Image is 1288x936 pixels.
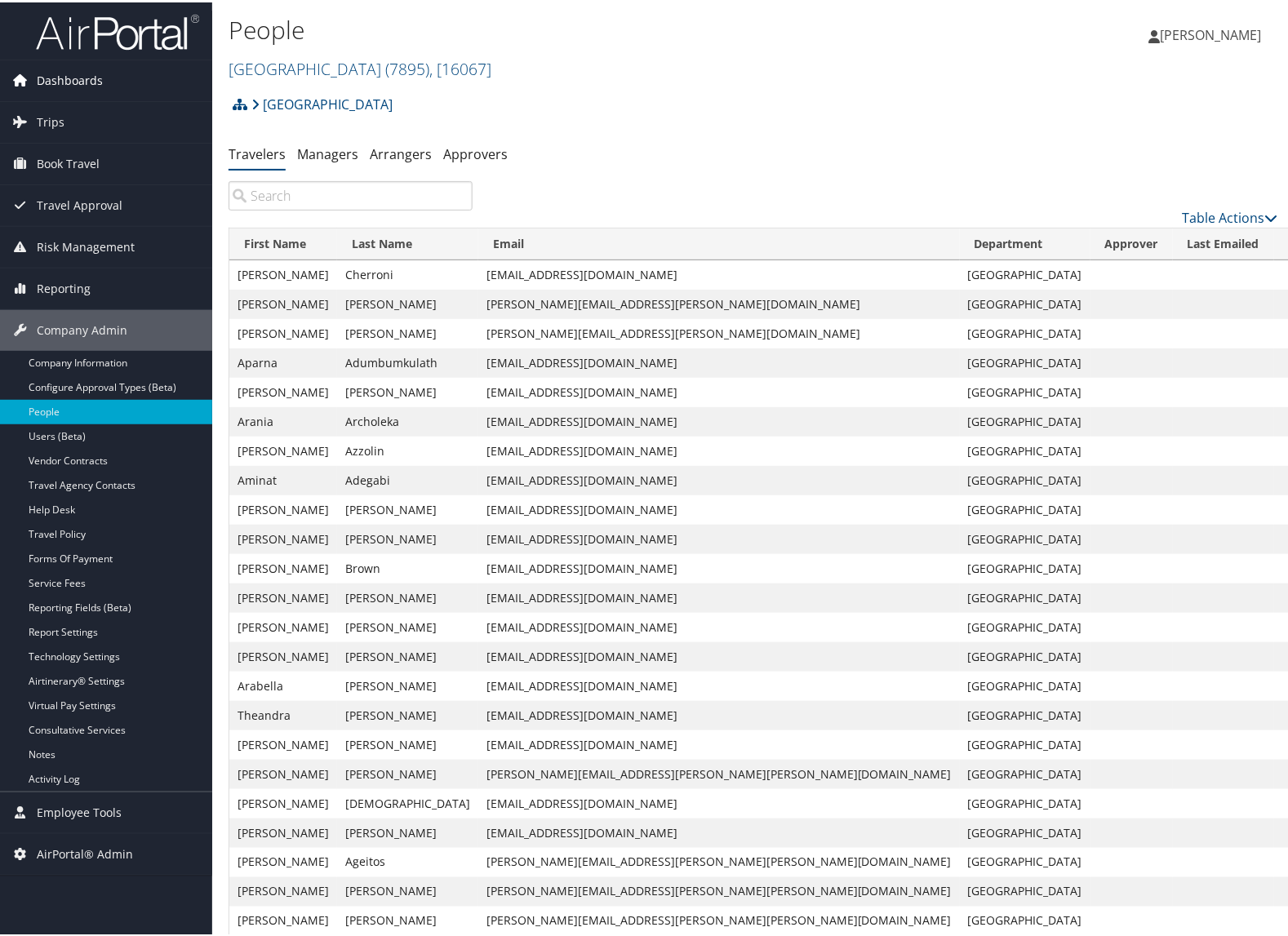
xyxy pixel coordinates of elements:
span: ( 7895 ) [385,55,429,78]
a: Managers [297,143,358,161]
td: Arania [229,405,337,434]
a: Arrangers [370,143,432,161]
td: [PERSON_NAME] [229,375,337,405]
td: Archoleka [337,405,478,434]
td: [PERSON_NAME] [337,522,478,552]
h1: People [229,11,928,45]
td: [EMAIL_ADDRESS][DOMAIN_NAME] [478,493,960,522]
td: [PERSON_NAME] [337,816,478,845]
td: [GEOGRAPHIC_DATA] [960,904,1090,934]
td: Cherroni [337,258,478,287]
td: Adegabi [337,464,478,493]
a: Approvers [443,143,508,161]
td: [EMAIL_ADDRESS][DOMAIN_NAME] [478,816,960,845]
td: [PERSON_NAME] [229,845,337,875]
td: [EMAIL_ADDRESS][DOMAIN_NAME] [478,699,960,728]
a: [PERSON_NAME] [1149,8,1278,57]
td: Aparna [229,346,337,375]
td: [PERSON_NAME] [229,904,337,934]
td: [EMAIL_ADDRESS][DOMAIN_NAME] [478,640,960,669]
td: [EMAIL_ADDRESS][DOMAIN_NAME] [478,787,960,816]
td: [EMAIL_ADDRESS][DOMAIN_NAME] [478,552,960,581]
td: [GEOGRAPHIC_DATA] [960,405,1090,434]
span: , [ 16067 ] [429,55,491,78]
th: Approver [1090,226,1173,258]
th: Last Name: activate to sort column ascending [337,226,478,258]
td: [GEOGRAPHIC_DATA] [960,640,1090,669]
td: [EMAIL_ADDRESS][DOMAIN_NAME] [478,464,960,493]
td: [PERSON_NAME] [337,728,478,757]
td: [EMAIL_ADDRESS][DOMAIN_NAME] [478,581,960,610]
span: Trips [37,100,64,140]
td: [PERSON_NAME] [229,816,337,845]
td: [PERSON_NAME] [337,757,478,787]
td: [PERSON_NAME][EMAIL_ADDRESS][PERSON_NAME][DOMAIN_NAME] [478,287,960,317]
td: [GEOGRAPHIC_DATA] [960,464,1090,493]
td: [PERSON_NAME] [229,522,337,552]
td: [PERSON_NAME] [337,699,478,728]
td: [GEOGRAPHIC_DATA] [960,728,1090,757]
td: [GEOGRAPHIC_DATA] [960,699,1090,728]
td: [GEOGRAPHIC_DATA] [960,346,1090,375]
td: [GEOGRAPHIC_DATA] [960,610,1090,640]
td: [PERSON_NAME] [229,552,337,581]
td: [EMAIL_ADDRESS][DOMAIN_NAME] [478,375,960,405]
td: [PERSON_NAME][EMAIL_ADDRESS][PERSON_NAME][PERSON_NAME][DOMAIN_NAME] [478,757,960,787]
td: [PERSON_NAME][EMAIL_ADDRESS][PERSON_NAME][DOMAIN_NAME] [478,317,960,346]
a: Travelers [229,143,286,161]
th: Department: activate to sort column ascending [960,226,1090,258]
td: [PERSON_NAME] [229,258,337,287]
img: airportal-logo.png [36,11,199,49]
td: [PERSON_NAME] [229,317,337,346]
td: [GEOGRAPHIC_DATA] [960,816,1090,845]
td: [PERSON_NAME] [337,375,478,405]
td: [GEOGRAPHIC_DATA] [960,522,1090,552]
td: [GEOGRAPHIC_DATA] [960,757,1090,787]
td: [PERSON_NAME] [337,640,478,669]
td: [PERSON_NAME][EMAIL_ADDRESS][PERSON_NAME][PERSON_NAME][DOMAIN_NAME] [478,875,960,904]
td: [DEMOGRAPHIC_DATA] [337,787,478,816]
td: [PERSON_NAME] [229,875,337,904]
td: [GEOGRAPHIC_DATA] [960,493,1090,522]
td: [EMAIL_ADDRESS][DOMAIN_NAME] [478,346,960,375]
td: Ageitos [337,845,478,875]
td: Arabella [229,669,337,699]
td: Theandra [229,699,337,728]
span: Travel Approval [37,183,122,224]
td: [EMAIL_ADDRESS][DOMAIN_NAME] [478,669,960,699]
td: [PERSON_NAME] [229,728,337,757]
td: [PERSON_NAME] [337,317,478,346]
td: Brown [337,552,478,581]
td: [PERSON_NAME] [229,787,337,816]
th: Last Emailed: activate to sort column ascending [1173,226,1274,258]
td: [PERSON_NAME] [229,757,337,787]
input: Search [229,179,473,208]
td: [EMAIL_ADDRESS][DOMAIN_NAME] [478,434,960,464]
td: [EMAIL_ADDRESS][DOMAIN_NAME] [478,405,960,434]
td: [PERSON_NAME] [337,875,478,904]
span: Dashboards [37,58,103,99]
td: [PERSON_NAME] [337,581,478,610]
td: [GEOGRAPHIC_DATA] [960,375,1090,405]
td: Azzolin [337,434,478,464]
td: [PERSON_NAME] [337,287,478,317]
a: [GEOGRAPHIC_DATA] [229,55,491,78]
td: [PERSON_NAME] [337,904,478,934]
td: [EMAIL_ADDRESS][DOMAIN_NAME] [478,610,960,640]
td: [PERSON_NAME] [337,669,478,699]
td: [PERSON_NAME] [229,581,337,610]
span: Company Admin [37,308,127,348]
td: [EMAIL_ADDRESS][DOMAIN_NAME] [478,728,960,757]
td: [EMAIL_ADDRESS][DOMAIN_NAME] [478,258,960,287]
td: [GEOGRAPHIC_DATA] [960,845,1090,875]
a: Table Actions [1183,206,1278,224]
span: [PERSON_NAME] [1161,24,1262,42]
span: Reporting [37,266,91,307]
th: Email: activate to sort column descending [478,226,960,258]
td: Adumbumkulath [337,346,478,375]
td: [GEOGRAPHIC_DATA] [960,581,1090,610]
span: Book Travel [37,141,100,182]
td: [GEOGRAPHIC_DATA] [960,669,1090,699]
td: [EMAIL_ADDRESS][DOMAIN_NAME] [478,522,960,552]
td: Aminat [229,464,337,493]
